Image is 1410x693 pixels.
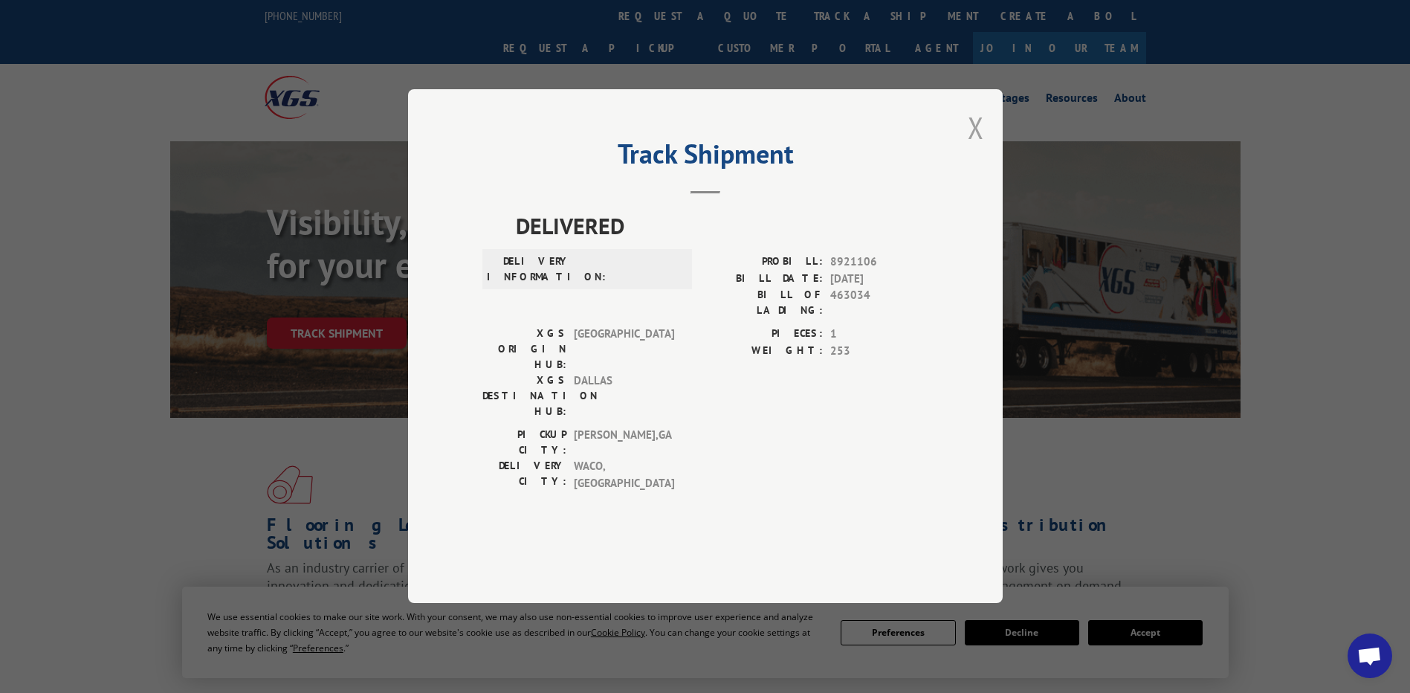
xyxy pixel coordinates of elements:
label: BILL DATE: [705,271,823,288]
h2: Track Shipment [482,144,928,172]
span: WACO , [GEOGRAPHIC_DATA] [574,459,674,492]
span: 463034 [830,288,928,319]
label: DELIVERY CITY: [482,459,566,492]
label: XGS DESTINATION HUB: [482,373,566,420]
span: 253 [830,343,928,360]
label: PIECES: [705,326,823,344]
span: DALLAS [574,373,674,420]
div: Open chat [1348,634,1392,678]
label: DELIVERY INFORMATION: [487,254,571,286]
span: 1 [830,326,928,344]
span: [GEOGRAPHIC_DATA] [574,326,674,373]
span: [DATE] [830,271,928,288]
span: 8921106 [830,254,928,271]
span: DELIVERED [516,210,928,243]
label: XGS ORIGIN HUB: [482,326,566,373]
button: Close modal [968,108,984,147]
label: PROBILL: [705,254,823,271]
span: [PERSON_NAME] , GA [574,428,674,459]
label: PICKUP CITY: [482,428,566,459]
label: BILL OF LADING: [705,288,823,319]
label: WEIGHT: [705,343,823,360]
